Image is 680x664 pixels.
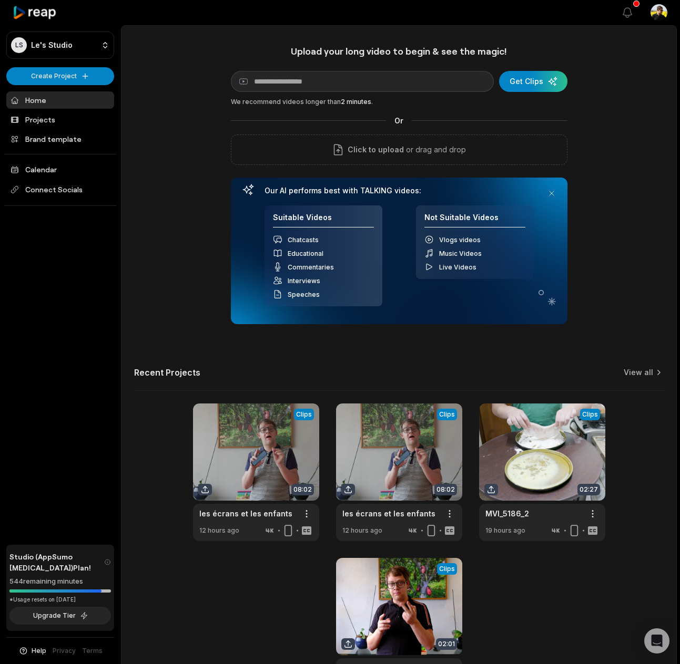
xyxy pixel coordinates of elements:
[9,551,104,573] span: Studio (AppSumo [MEDICAL_DATA]) Plan!
[348,143,404,156] span: Click to upload
[11,37,27,53] div: LS
[6,161,114,178] a: Calendar
[439,250,482,257] span: Music Videos
[231,97,567,107] div: We recommend videos longer than .
[288,263,334,271] span: Commentaries
[499,71,567,92] button: Get Clips
[199,508,292,519] a: les écrans et les enfants
[9,576,111,587] div: 544 remaining minutes
[485,508,529,519] a: MVI_5186_2
[31,40,73,50] p: Le's Studio
[341,98,371,106] span: 2 minutes
[288,250,323,257] span: Educational
[9,607,111,625] button: Upgrade Tier
[439,236,481,244] span: Vlogs videos
[134,367,200,378] h2: Recent Projects
[288,290,320,298] span: Speeches
[6,91,114,109] a: Home
[424,213,525,228] h4: Not Suitable Videos
[386,115,412,126] span: Or
[265,186,534,195] h3: Our AI performs best with TALKING videos:
[342,508,435,519] a: les écrans et les enfants
[82,646,103,656] a: Terms
[32,646,46,656] span: Help
[6,130,114,148] a: Brand template
[273,213,374,228] h4: Suitable Videos
[288,277,320,285] span: Interviews
[231,45,567,57] h1: Upload your long video to begin & see the magic!
[439,263,476,271] span: Live Videos
[18,646,46,656] button: Help
[9,596,111,604] div: *Usage resets on [DATE]
[6,111,114,128] a: Projects
[6,67,114,85] button: Create Project
[624,367,653,378] a: View all
[53,646,76,656] a: Privacy
[404,143,466,156] p: or drag and drop
[644,628,669,653] div: Open Intercom Messenger
[288,236,319,244] span: Chatcasts
[6,180,114,199] span: Connect Socials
